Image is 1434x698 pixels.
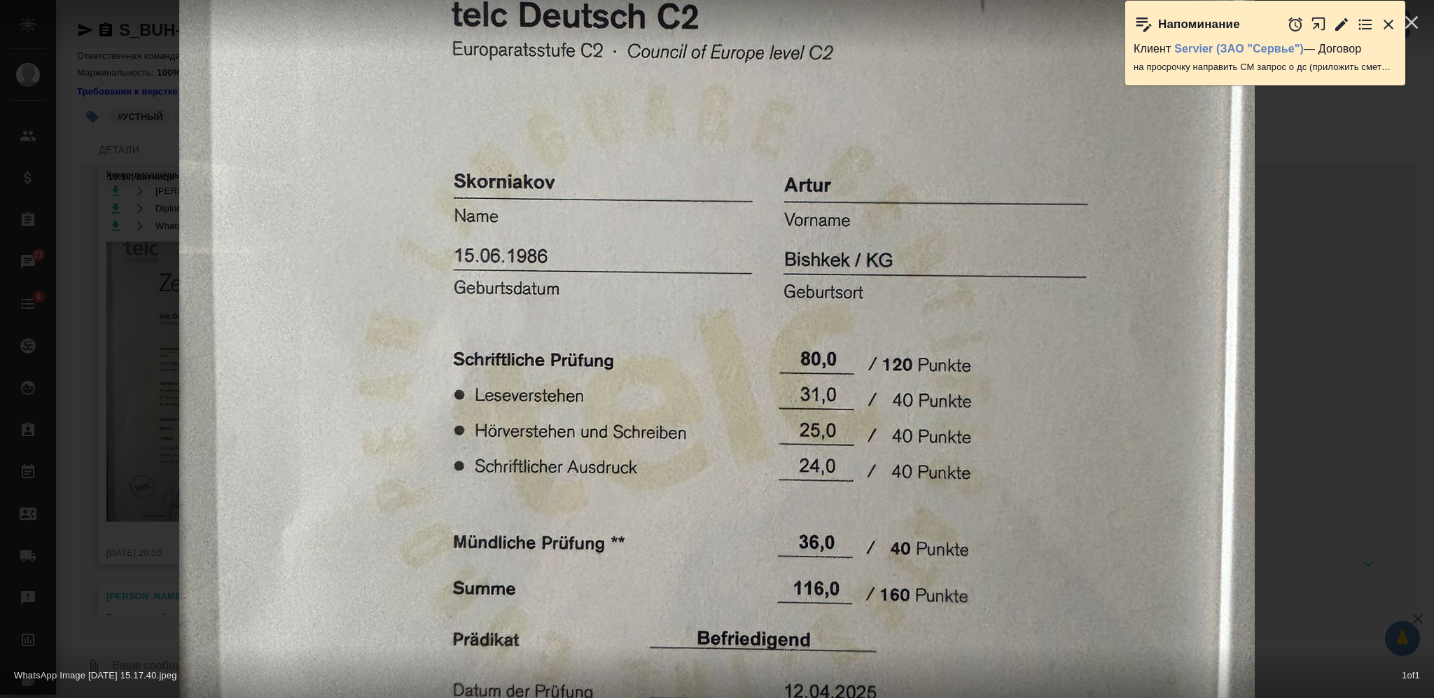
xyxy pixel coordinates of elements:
span: WhatsApp Image [DATE] 15.17.40.jpeg [14,670,177,680]
button: Открыть в новой вкладке [1311,9,1327,39]
button: Перейти в todo [1357,16,1374,33]
p: на просрочку направить СМ запрос о дс (приложить сметы в вордах) [1134,60,1397,74]
p: Клиент — Договор [1134,42,1397,56]
button: Закрыть [1380,16,1397,33]
button: Отложить [1287,16,1304,33]
p: Напоминание [1158,18,1240,32]
span: 1 of 1 [1402,667,1420,684]
a: Servier (ЗАО "Сервье") [1174,43,1304,55]
button: Редактировать [1333,16,1350,33]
